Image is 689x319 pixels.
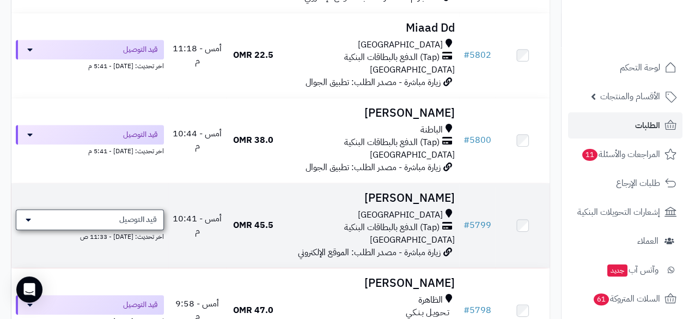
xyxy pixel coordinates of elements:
span: السلات المتروكة [593,291,660,306]
span: الباطنة [420,124,443,136]
span: قيد التوصيل [123,44,157,55]
span: إشعارات التحويلات البنكية [577,204,660,220]
span: 11 [582,149,597,161]
div: اخر تحديث: [DATE] - 11:33 ص [16,230,164,242]
span: # [464,134,470,147]
span: طلبات الإرجاع [616,176,660,191]
span: (Tap) الدفع بالبطاقات البنكية [344,136,440,149]
a: #5800 [464,134,491,147]
span: قيد التوصيل [123,129,157,140]
span: الطلبات [635,118,660,133]
span: زيارة مباشرة - مصدر الطلب: الموقع الإلكتروني [298,246,441,259]
span: 22.5 OMR [233,49,273,62]
a: #5799 [464,219,491,232]
span: [GEOGRAPHIC_DATA] [370,233,455,246]
div: اخر تحديث: [DATE] - 5:41 م [16,145,164,156]
span: جديد [607,264,627,276]
span: [GEOGRAPHIC_DATA] [358,209,443,221]
h3: [PERSON_NAME] [284,277,455,290]
h3: [PERSON_NAME] [284,192,455,204]
a: العملاء [568,228,682,254]
img: logo-2.png [615,31,679,53]
a: الطلبات [568,112,682,139]
span: زيارة مباشرة - مصدر الطلب: تطبيق الجوال [306,76,441,89]
span: الظاهرة [418,294,443,306]
span: # [464,304,470,317]
a: طلبات الإرجاع [568,170,682,196]
div: Open Intercom Messenger [16,276,42,303]
h3: Miaad Dd [284,22,455,34]
span: قيد التوصيل [123,299,157,310]
span: (Tap) الدفع بالبطاقات البنكية [344,51,440,64]
span: [GEOGRAPHIC_DATA] [358,39,443,51]
span: (Tap) الدفع بالبطاقات البنكية [344,221,440,234]
span: وآتس آب [606,262,658,278]
span: لوحة التحكم [620,60,660,75]
span: أمس - 11:18 م [173,42,222,68]
span: [GEOGRAPHIC_DATA] [370,148,455,161]
span: 61 [594,293,609,305]
a: وآتس آبجديد [568,257,682,283]
span: أمس - 10:41 م [173,212,222,238]
span: زيارة مباشرة - مصدر الطلب: تطبيق الجوال [306,161,441,174]
span: المراجعات والأسئلة [581,147,660,162]
span: # [464,49,470,62]
span: قيد التوصيل [119,214,157,225]
span: [GEOGRAPHIC_DATA] [370,63,455,76]
span: الأقسام والمنتجات [600,89,660,104]
a: #5798 [464,304,491,317]
a: إشعارات التحويلات البنكية [568,199,682,225]
span: أمس - 10:44 م [173,127,222,153]
a: #5802 [464,49,491,62]
span: 38.0 OMR [233,134,273,147]
a: السلات المتروكة61 [568,286,682,312]
div: اخر تحديث: [DATE] - 5:41 م [16,59,164,71]
span: # [464,219,470,232]
span: العملاء [637,233,658,249]
a: المراجعات والأسئلة11 [568,141,682,167]
a: لوحة التحكم [568,55,682,81]
h3: [PERSON_NAME] [284,107,455,119]
span: 47.0 OMR [233,304,273,317]
span: تـحـويـل بـنـكـي [406,306,449,319]
span: 45.5 OMR [233,219,273,232]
